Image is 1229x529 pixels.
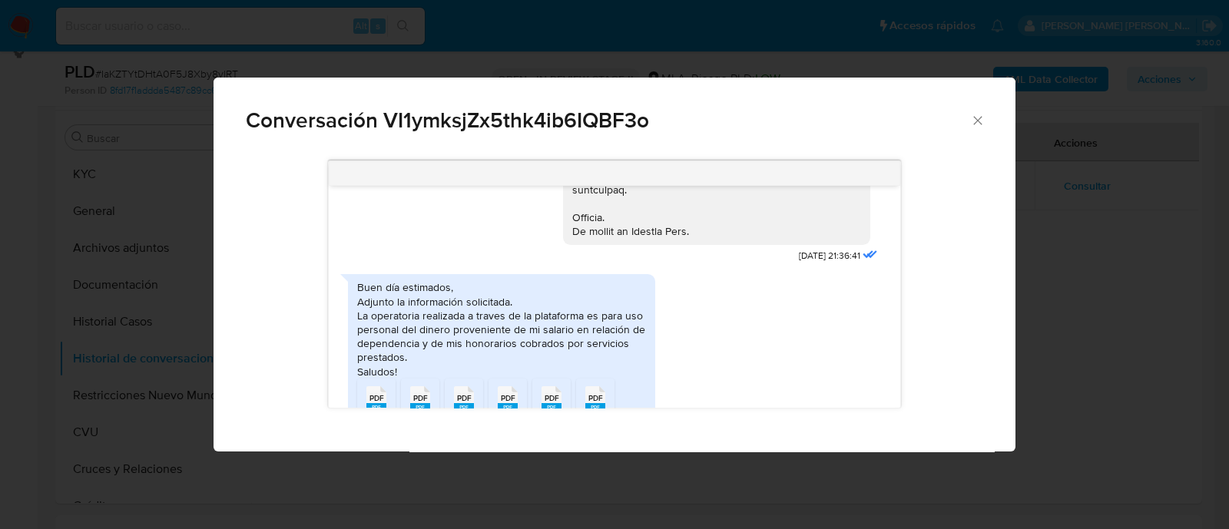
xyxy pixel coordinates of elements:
[246,110,970,131] span: Conversación VI1ymksjZx5thk4ib6IQBF3o
[457,393,472,403] span: PDF
[545,393,559,403] span: PDF
[214,78,1015,452] div: Comunicación
[413,393,428,403] span: PDF
[588,393,603,403] span: PDF
[501,393,515,403] span: PDF
[369,393,384,403] span: PDF
[970,113,984,127] button: Cerrar
[799,250,860,263] span: [DATE] 21:36:41
[357,280,646,378] div: Buen día estimados, Adjunto la información solicitada. La operatoria realizada a traves de la pla...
